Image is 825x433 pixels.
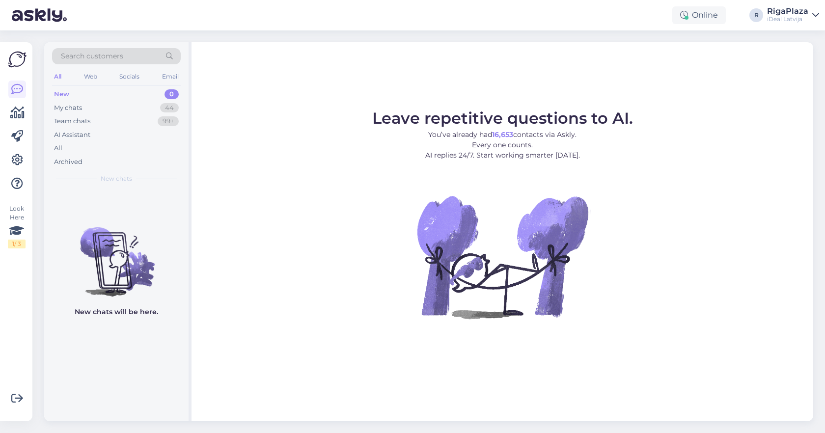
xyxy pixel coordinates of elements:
img: No chats [44,210,189,298]
div: 1 / 3 [8,240,26,248]
span: New chats [101,174,132,183]
div: iDeal Latvija [767,15,808,23]
div: All [54,143,62,153]
div: R [749,8,763,22]
div: 44 [160,103,179,113]
p: You’ve already had contacts via Askly. Every one counts. AI replies 24/7. Start working smarter [... [372,130,633,161]
div: New [54,89,69,99]
div: Web [82,70,99,83]
div: RigaPlaza [767,7,808,15]
span: Search customers [61,51,123,61]
p: New chats will be here. [75,307,158,317]
b: 16,653 [492,130,513,139]
div: 99+ [158,116,179,126]
div: Socials [117,70,141,83]
div: My chats [54,103,82,113]
img: Askly Logo [8,50,27,69]
div: Archived [54,157,82,167]
a: RigaPlazaiDeal Latvija [767,7,819,23]
div: Email [160,70,181,83]
div: Team chats [54,116,90,126]
span: Leave repetitive questions to AI. [372,108,633,128]
div: AI Assistant [54,130,90,140]
div: All [52,70,63,83]
div: Online [672,6,726,24]
div: Look Here [8,204,26,248]
img: No Chat active [414,168,591,345]
div: 0 [165,89,179,99]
